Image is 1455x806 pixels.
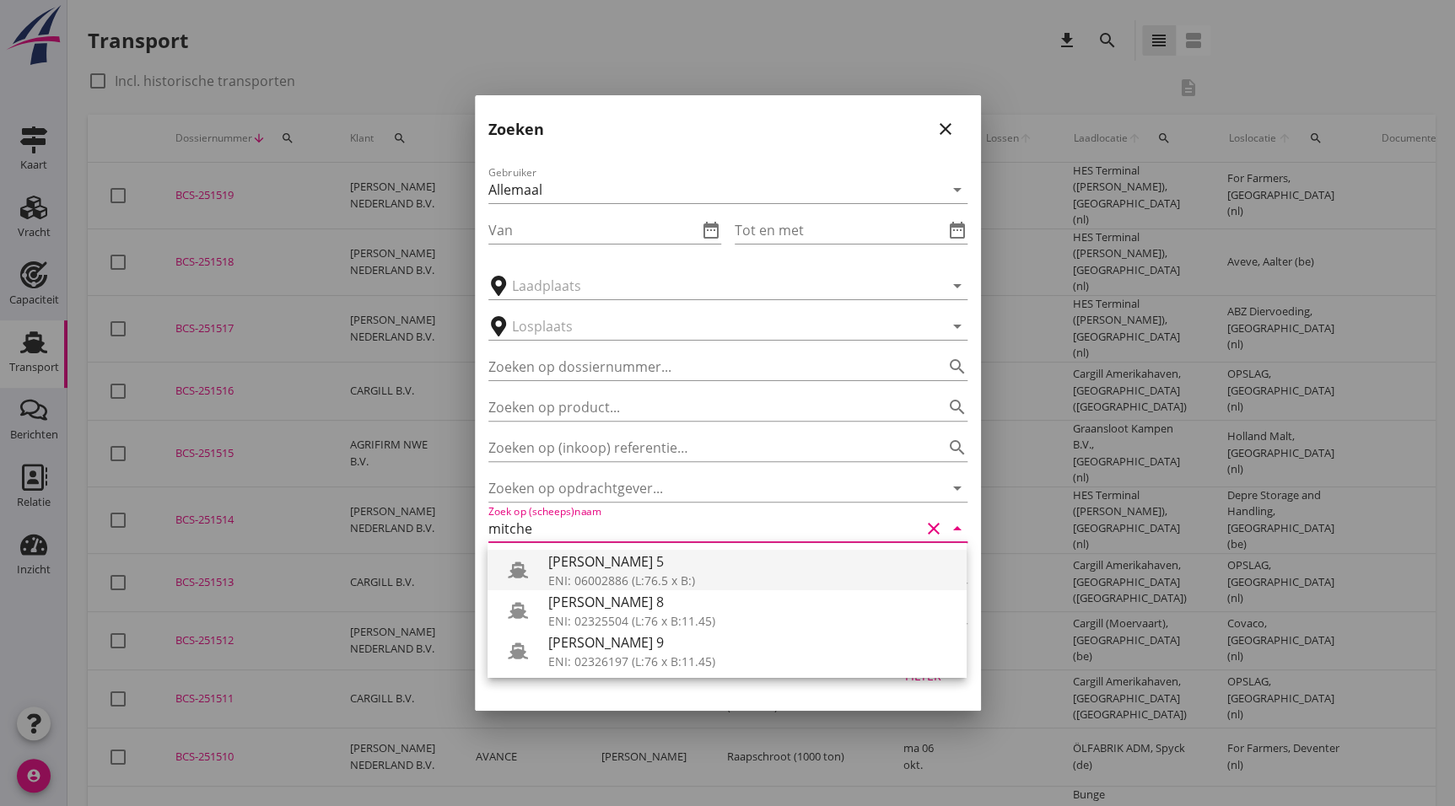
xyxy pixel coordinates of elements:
[512,272,920,299] input: Laadplaats
[548,653,953,670] div: ENI: 02326197 (L:76 x B:11.45)
[488,353,920,380] input: Zoeken op dossiernummer...
[488,217,698,244] input: Van
[947,276,967,296] i: arrow_drop_down
[548,551,953,572] div: [PERSON_NAME] 5
[947,397,967,417] i: search
[488,475,920,502] input: Zoeken op opdrachtgever...
[512,313,920,340] input: Losplaats
[924,519,944,539] i: clear
[947,438,967,458] i: search
[488,182,542,197] div: Allemaal
[488,394,920,421] input: Zoeken op product...
[488,118,544,141] h2: Zoeken
[548,612,953,630] div: ENI: 02325504 (L:76 x B:11.45)
[548,592,953,612] div: [PERSON_NAME] 8
[548,632,953,653] div: [PERSON_NAME] 9
[947,478,967,498] i: arrow_drop_down
[947,316,967,336] i: arrow_drop_down
[488,515,920,542] input: Zoek op (scheeps)naam
[935,119,956,139] i: close
[548,572,953,589] div: ENI: 06002886 (L:76.5 x B:)
[947,220,967,240] i: date_range
[947,519,967,539] i: arrow_drop_down
[947,180,967,200] i: arrow_drop_down
[947,357,967,377] i: search
[735,217,944,244] input: Tot en met
[488,434,920,461] input: Zoeken op (inkoop) referentie…
[701,220,721,240] i: date_range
